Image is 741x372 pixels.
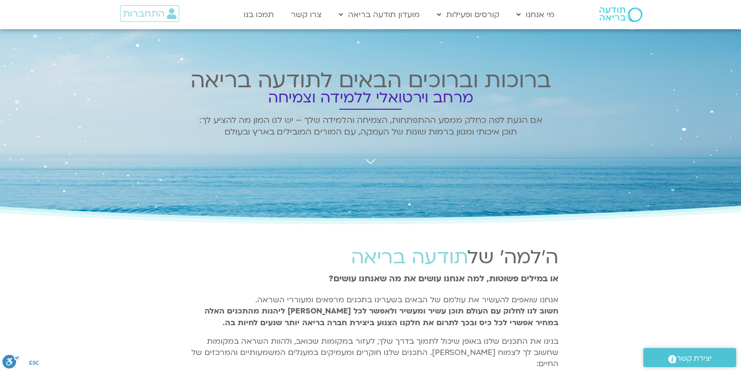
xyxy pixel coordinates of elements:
strong: חשוב לנו לחלוק עם העולם תוכן עשיר ומעשיר ולאפשר לכל [PERSON_NAME] ליהנות מהתכנים האלה במחיר אפשרי... [205,306,558,328]
a: צרו קשר [286,5,327,24]
a: מועדון תודעה בריאה [334,5,425,24]
span: ה'למה' של [468,244,558,270]
span: תודעה בריאה [351,244,468,270]
h2: מרחב וירטואלי ללמידה וצמיחה [187,95,554,100]
a: התחברות [120,5,179,22]
p: בנינו את התכנים שלנו באופן שיכול לתמוך בדרך שלך, לעזור במקומות שכואב, ולהוות השראה במקומות שחשוב ... [183,336,558,370]
span: התחברות [123,8,165,19]
img: תודעה בריאה [599,7,642,22]
span: יצירת קשר [677,352,712,365]
a: קורסים ופעילות [432,5,504,24]
a: תמכו בנו [239,5,279,24]
p: אנחנו שואפים להעשיר את עולמם של הבאים בשערינו בתכנים מרפאים ומעוררי השראה. [183,294,558,329]
a: יצירת קשר [643,348,736,367]
p: או במילים פשוטות, למה אנחנו עושים את מה שאנחנו עושים? [207,272,558,286]
span: אם הגעת לפה כחלק ממסע ההתפתחות, הצמיחה והלמידה שלך – יש לנו המון מה להציע לך: תוכן איכותי ומגוון ... [199,115,542,137]
a: מי אנחנו [512,5,559,24]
